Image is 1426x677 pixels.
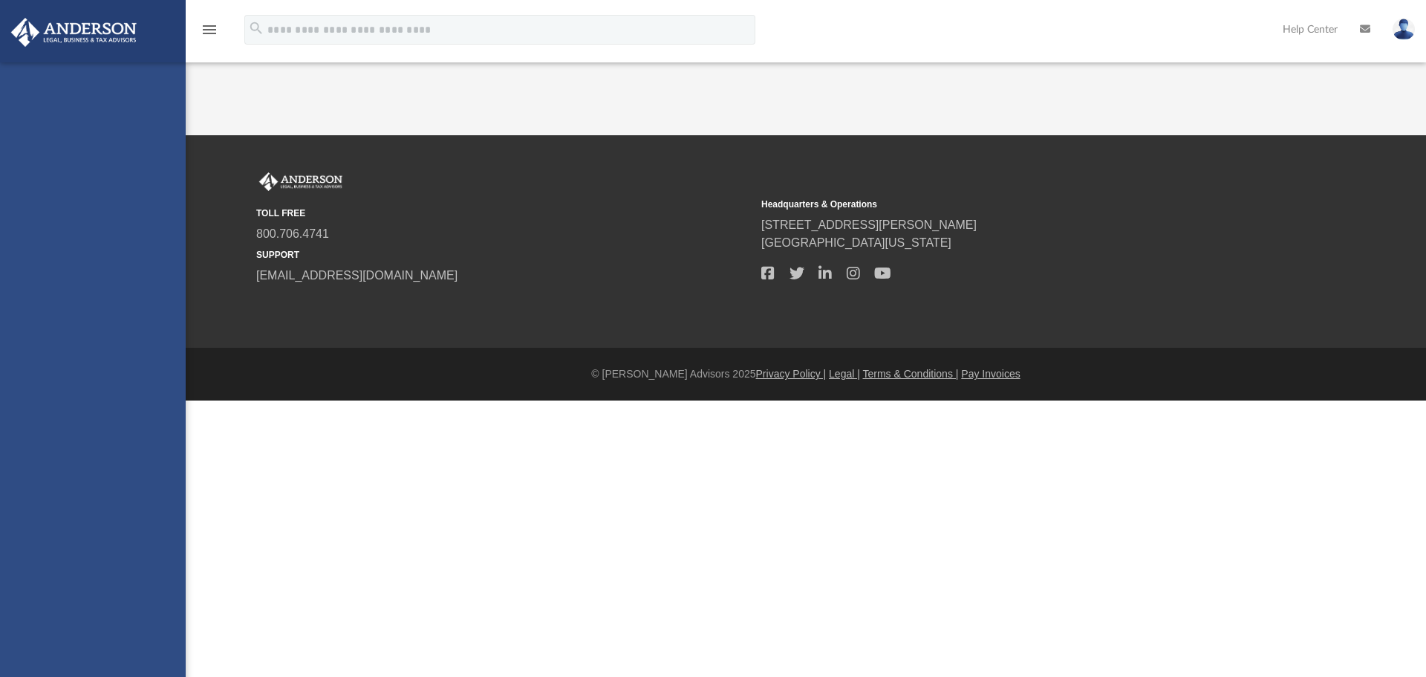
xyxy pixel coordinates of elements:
div: © [PERSON_NAME] Advisors 2025 [186,366,1426,382]
a: Privacy Policy | [756,368,827,380]
small: TOLL FREE [256,207,751,220]
img: Anderson Advisors Platinum Portal [256,172,345,192]
a: Pay Invoices [961,368,1020,380]
i: search [248,20,264,36]
a: [GEOGRAPHIC_DATA][US_STATE] [761,236,951,249]
small: SUPPORT [256,248,751,262]
small: Headquarters & Operations [761,198,1256,211]
a: Legal | [829,368,860,380]
a: 800.706.4741 [256,227,329,240]
i: menu [201,21,218,39]
a: Terms & Conditions | [863,368,959,380]
a: [STREET_ADDRESS][PERSON_NAME] [761,218,977,231]
img: Anderson Advisors Platinum Portal [7,18,141,47]
img: User Pic [1393,19,1415,40]
a: menu [201,28,218,39]
a: [EMAIL_ADDRESS][DOMAIN_NAME] [256,269,458,282]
